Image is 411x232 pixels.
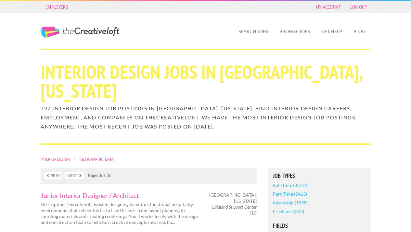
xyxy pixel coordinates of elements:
a: Internship (1598) [273,198,308,207]
strong: Page 3 [88,172,101,178]
a: Blog [348,24,370,39]
a: Browse Jobs [274,24,315,39]
a: Log Out [347,2,370,11]
em: Lalaland Support Center LLC [212,204,257,215]
a: Prev [44,172,62,179]
a: Freelance (522) [273,207,304,216]
h5: Fields [273,223,366,229]
p: Description This role will assist in designing beautiful, functional hospitality environments tha... [41,201,200,225]
a: Part-Time (5413) [273,189,307,198]
a: [GEOGRAPHIC_DATA] [80,157,114,161]
a: Employers [42,2,71,11]
a: Full-Time (33779) [273,181,309,189]
a: Search Jobs [233,24,273,39]
nav: of 36 [41,168,257,183]
a: My Account [313,2,344,11]
h2: 727 Interior Design job postings in [GEOGRAPHIC_DATA], [US_STATE]. Find Interior Design careers, ... [41,104,370,131]
a: Interior Design [41,157,70,161]
span: [GEOGRAPHIC_DATA], [US_STATE] [209,192,257,204]
h5: Job Types [273,173,366,179]
a: The Creative Loft [41,27,119,38]
a: Junior Interior Designer / Architect [41,192,200,199]
a: Get Help [316,24,347,39]
h1: Interior Design Jobs in [GEOGRAPHIC_DATA], [US_STATE] [41,63,370,100]
a: Next [65,172,84,179]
